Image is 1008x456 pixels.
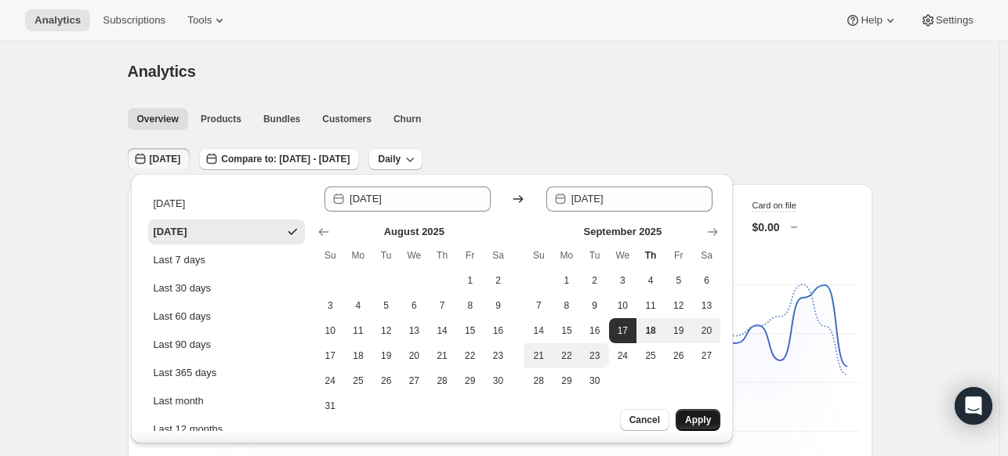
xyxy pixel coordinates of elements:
[322,349,338,362] span: 17
[491,324,506,337] span: 16
[372,243,401,268] th: Tuesday
[137,113,179,125] span: Overview
[559,249,575,262] span: Mo
[128,148,190,170] button: [DATE]
[609,268,637,293] button: Wednesday September 3 2025
[401,343,429,368] button: Wednesday August 20 2025
[636,318,665,343] button: Today Thursday September 18 2025
[629,414,660,426] span: Cancel
[581,268,609,293] button: Tuesday September 2 2025
[581,318,609,343] button: Tuesday September 16 2025
[699,349,715,362] span: 27
[752,201,796,210] span: Card on file
[752,219,780,235] p: $0.00
[148,417,305,442] button: Last 12 months
[559,375,575,387] span: 29
[344,318,372,343] button: Monday August 11 2025
[524,293,553,318] button: Sunday September 7 2025
[643,274,658,287] span: 4
[372,318,401,343] button: Tuesday August 12 2025
[671,274,687,287] span: 5
[484,318,513,343] button: Saturday August 16 2025
[836,9,907,31] button: Help
[316,368,344,393] button: Sunday August 24 2025
[955,387,992,425] div: Open Intercom Messenger
[531,375,546,387] span: 28
[693,343,721,368] button: Saturday September 27 2025
[350,324,366,337] span: 11
[103,14,165,27] span: Subscriptions
[559,274,575,287] span: 1
[401,293,429,318] button: Wednesday August 6 2025
[153,309,211,324] div: Last 60 days
[531,324,546,337] span: 14
[379,324,394,337] span: 12
[531,299,546,312] span: 7
[434,249,450,262] span: Th
[936,14,974,27] span: Settings
[524,243,553,268] th: Sunday
[636,343,665,368] button: Thursday September 25 2025
[153,337,211,353] div: Last 90 days
[148,360,305,385] button: Last 365 days
[693,318,721,343] button: Saturday September 20 2025
[153,196,185,212] div: [DATE]
[581,343,609,368] button: Tuesday September 23 2025
[615,274,631,287] span: 3
[372,343,401,368] button: Tuesday August 19 2025
[372,368,401,393] button: Tuesday August 26 2025
[263,113,300,125] span: Bundles
[693,268,721,293] button: Saturday September 6 2025
[25,9,90,31] button: Analytics
[199,148,359,170] button: Compare to: [DATE] - [DATE]
[587,349,603,362] span: 23
[636,268,665,293] button: Thursday September 4 2025
[643,349,658,362] span: 25
[620,409,669,431] button: Cancel
[671,324,687,337] span: 19
[699,299,715,312] span: 13
[201,113,241,125] span: Products
[148,276,305,301] button: Last 30 days
[456,343,484,368] button: Friday August 22 2025
[671,299,687,312] span: 12
[559,299,575,312] span: 8
[456,293,484,318] button: Friday August 8 2025
[428,343,456,368] button: Thursday August 21 2025
[861,14,882,27] span: Help
[587,249,603,262] span: Tu
[316,318,344,343] button: Sunday August 10 2025
[636,293,665,318] button: Thursday September 11 2025
[148,248,305,273] button: Last 7 days
[609,243,637,268] th: Wednesday
[456,243,484,268] th: Friday
[643,299,658,312] span: 11
[609,318,637,343] button: Start of range Wednesday September 17 2025
[587,375,603,387] span: 30
[484,243,513,268] th: Saturday
[553,243,581,268] th: Monday
[128,63,196,80] span: Analytics
[643,324,658,337] span: 18
[153,252,205,268] div: Last 7 days
[491,249,506,262] span: Sa
[350,375,366,387] span: 25
[148,191,305,216] button: [DATE]
[93,9,175,31] button: Subscriptions
[911,9,983,31] button: Settings
[434,349,450,362] span: 21
[187,14,212,27] span: Tools
[322,324,338,337] span: 10
[636,243,665,268] th: Thursday
[407,349,422,362] span: 20
[693,293,721,318] button: Saturday September 13 2025
[581,243,609,268] th: Tuesday
[368,148,422,170] button: Daily
[379,299,394,312] span: 5
[609,293,637,318] button: Wednesday September 10 2025
[524,318,553,343] button: Sunday September 14 2025
[316,343,344,368] button: Sunday August 17 2025
[153,280,211,296] div: Last 30 days
[524,368,553,393] button: Sunday September 28 2025
[671,349,687,362] span: 26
